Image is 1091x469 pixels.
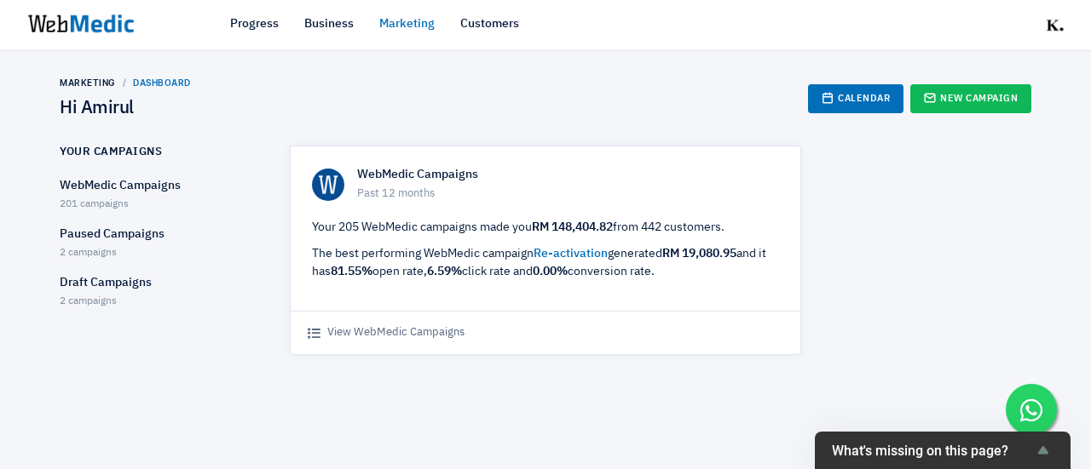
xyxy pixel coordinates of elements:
[662,248,736,260] strong: RM 19,080.95
[312,245,779,281] p: The best performing WebMedic campaign generated and it has open rate, click rate and conversion r...
[832,440,1053,460] button: Show survey - What's missing on this page?
[427,266,462,277] strong: 6.59%
[60,77,116,89] li: Marketing
[60,146,162,159] h6: Your Campaigns
[304,15,354,33] a: Business
[357,168,779,183] h6: WebMedic Campaigns
[312,219,779,237] p: Your 205 WebMedic campaigns made you from 442 customers.
[60,274,260,292] p: Draft Campaigns
[910,84,1031,113] a: New Campaign
[331,266,372,277] strong: 81.55%
[60,199,129,209] span: 201 campaigns
[60,248,117,258] span: 2 campaigns
[230,15,279,33] a: Progress
[460,15,519,33] a: Customers
[60,98,191,120] h4: Hi Amirul
[533,266,568,277] strong: 0.00%
[379,15,435,33] a: Marketing
[534,248,608,260] a: Re-activation
[308,324,465,341] a: View WebMedic Campaigns
[357,186,779,203] span: Past 12 months
[116,77,191,89] li: Dashboard
[832,443,1033,459] span: What's missing on this page?
[60,177,260,195] p: WebMedic Campaigns
[60,226,260,243] p: Paused Campaigns
[532,221,613,233] strong: RM 148,404.82
[808,84,903,113] a: Calendar
[60,77,191,89] nav: breadcrumb
[60,296,117,306] span: 2 campaigns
